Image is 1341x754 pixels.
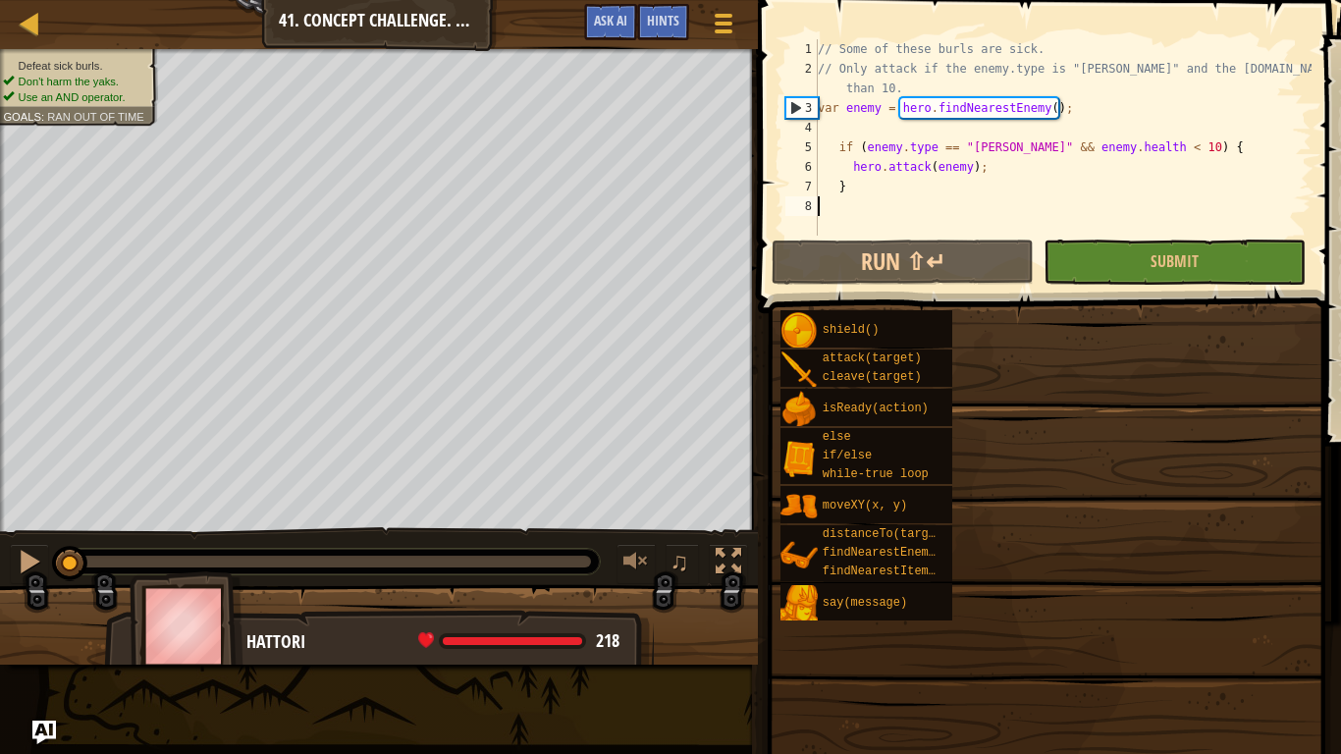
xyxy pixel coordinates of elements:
[785,177,818,196] div: 7
[130,571,243,680] img: thang_avatar_frame.png
[594,11,627,29] span: Ask AI
[785,59,818,98] div: 2
[785,39,818,59] div: 1
[709,544,748,584] button: Toggle fullscreen
[19,90,126,103] span: Use an AND operator.
[19,75,119,87] span: Don't harm the yaks.
[823,351,922,365] span: attack(target)
[32,721,56,744] button: Ask AI
[3,89,146,105] li: Use an AND operator.
[41,110,47,123] span: :
[3,58,146,74] li: Defeat sick burls.
[780,488,818,525] img: portrait.png
[772,240,1034,285] button: Run ⇧↵
[823,449,872,462] span: if/else
[823,467,929,481] span: while-true loop
[19,59,103,72] span: Defeat sick burls.
[1044,240,1306,285] button: Submit
[823,565,942,578] span: findNearestItem()
[596,628,619,653] span: 218
[823,323,880,337] span: shield()
[780,391,818,428] img: portrait.png
[584,4,637,40] button: Ask AI
[47,110,144,123] span: Ran out of time
[785,137,818,157] div: 5
[246,629,634,655] div: Hattori
[785,196,818,216] div: 8
[823,499,907,512] span: moveXY(x, y)
[10,544,49,584] button: Ctrl + P: Pause
[647,11,679,29] span: Hints
[3,74,146,89] li: Don't harm the yaks.
[670,547,689,576] span: ♫
[699,4,748,50] button: Show game menu
[1151,250,1199,272] span: Submit
[780,537,818,574] img: portrait.png
[617,544,656,584] button: Adjust volume
[823,546,950,560] span: findNearestEnemy()
[666,544,699,584] button: ♫
[780,351,818,389] img: portrait.png
[785,118,818,137] div: 4
[823,430,851,444] span: else
[823,596,907,610] span: say(message)
[823,402,929,415] span: isReady(action)
[785,157,818,177] div: 6
[3,110,41,123] span: Goals
[786,98,818,118] div: 3
[780,585,818,622] img: portrait.png
[418,632,619,650] div: health: 218 / 218
[780,312,818,350] img: portrait.png
[780,440,818,477] img: portrait.png
[823,370,922,384] span: cleave(target)
[823,527,950,541] span: distanceTo(target)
